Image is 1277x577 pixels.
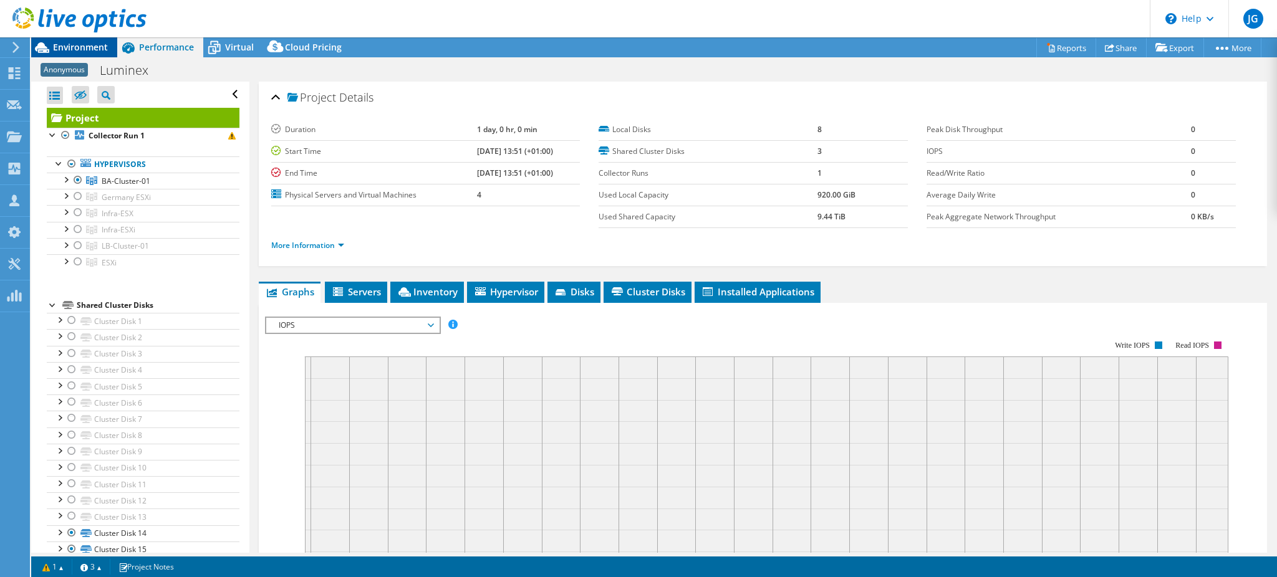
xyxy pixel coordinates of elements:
[47,205,239,221] a: Infra-ESX
[77,298,239,313] div: Shared Cluster Disks
[927,123,1191,136] label: Peak Disk Throughput
[225,41,254,53] span: Virtual
[610,285,685,298] span: Cluster Disks
[47,411,239,427] a: Cluster Disk 7
[89,130,145,141] b: Collector Run 1
[110,559,183,575] a: Project Notes
[47,427,239,444] a: Cluster Disk 8
[47,189,239,205] a: Germany ESXi
[102,208,133,219] span: Infra-ESX
[41,63,88,77] span: Anonymous
[817,124,822,135] b: 8
[1243,9,1263,29] span: JG
[94,64,168,77] h1: Luminex
[47,329,239,345] a: Cluster Disk 2
[72,559,110,575] a: 3
[47,378,239,394] a: Cluster Disk 5
[1115,341,1150,350] text: Write IOPS
[285,41,342,53] span: Cloud Pricing
[271,240,344,250] a: More Information
[47,156,239,173] a: Hypervisors
[701,285,814,298] span: Installed Applications
[599,145,817,158] label: Shared Cluster Disks
[599,123,817,136] label: Local Disks
[477,168,553,178] b: [DATE] 13:51 (+01:00)
[927,145,1191,158] label: IOPS
[272,318,433,333] span: IOPS
[927,211,1191,223] label: Peak Aggregate Network Throughput
[1036,38,1096,57] a: Reports
[47,525,239,541] a: Cluster Disk 14
[817,168,822,178] b: 1
[554,285,594,298] span: Disks
[1191,168,1195,178] b: 0
[331,285,381,298] span: Servers
[477,124,537,135] b: 1 day, 0 hr, 0 min
[265,285,314,298] span: Graphs
[1096,38,1147,57] a: Share
[271,145,477,158] label: Start Time
[817,146,822,156] b: 3
[47,313,239,329] a: Cluster Disk 1
[817,211,846,222] b: 9.44 TiB
[599,211,817,223] label: Used Shared Capacity
[287,92,336,104] span: Project
[47,173,239,189] a: BA-Cluster-01
[47,444,239,460] a: Cluster Disk 9
[47,476,239,492] a: Cluster Disk 11
[1146,38,1204,57] a: Export
[47,508,239,525] a: Cluster Disk 13
[817,189,855,200] b: 920.00 GiB
[473,285,538,298] span: Hypervisor
[47,238,239,254] a: LB-Cluster-01
[47,108,239,128] a: Project
[1191,211,1214,222] b: 0 KB/s
[1175,341,1209,350] text: Read IOPS
[927,189,1191,201] label: Average Daily Write
[102,241,149,251] span: LB-Cluster-01
[599,189,817,201] label: Used Local Capacity
[47,346,239,362] a: Cluster Disk 3
[102,257,117,268] span: ESXi
[271,189,477,201] label: Physical Servers and Virtual Machines
[47,128,239,144] a: Collector Run 1
[47,394,239,411] a: Cluster Disk 6
[477,146,553,156] b: [DATE] 13:51 (+01:00)
[102,176,150,186] span: BA-Cluster-01
[1191,146,1195,156] b: 0
[47,254,239,270] a: ESXi
[1203,38,1261,57] a: More
[1191,189,1195,200] b: 0
[477,189,481,200] b: 4
[271,167,477,179] label: End Time
[47,222,239,238] a: Infra-ESXi
[47,362,239,378] a: Cluster Disk 4
[47,492,239,508] a: Cluster Disk 12
[102,224,135,235] span: Infra-ESXi
[339,90,373,105] span: Details
[53,41,108,53] span: Environment
[397,285,458,298] span: Inventory
[271,123,477,136] label: Duration
[599,167,817,179] label: Collector Runs
[47,460,239,476] a: Cluster Disk 10
[139,41,194,53] span: Performance
[34,559,72,575] a: 1
[1165,13,1177,24] svg: \n
[102,192,151,203] span: Germany ESXi
[47,541,239,558] a: Cluster Disk 15
[927,167,1191,179] label: Read/Write Ratio
[1191,124,1195,135] b: 0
